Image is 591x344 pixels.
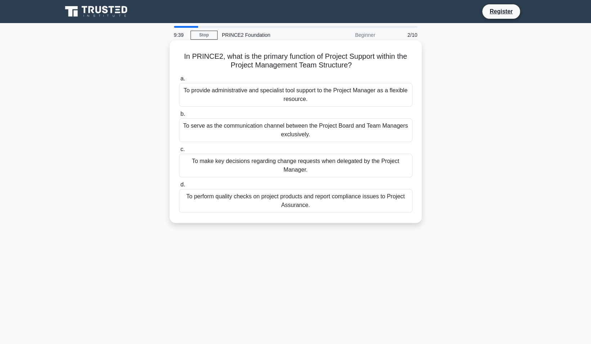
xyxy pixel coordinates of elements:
span: a. [180,75,185,81]
div: 2/10 [380,28,422,42]
h5: In PRINCE2, what is the primary function of Project Support within the Project Management Team St... [178,52,413,70]
span: b. [180,111,185,117]
a: Stop [191,31,218,40]
div: To make key decisions regarding change requests when delegated by the Project Manager. [179,154,412,177]
div: 9:39 [170,28,191,42]
a: Register [485,7,517,16]
div: To perform quality checks on project products and report compliance issues to Project Assurance. [179,189,412,213]
div: To serve as the communication channel between the Project Board and Team Managers exclusively. [179,118,412,142]
span: d. [180,181,185,188]
div: Beginner [317,28,380,42]
div: PRINCE2 Foundation [218,28,317,42]
span: c. [180,146,185,152]
div: To provide administrative and specialist tool support to the Project Manager as a flexible resource. [179,83,412,107]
